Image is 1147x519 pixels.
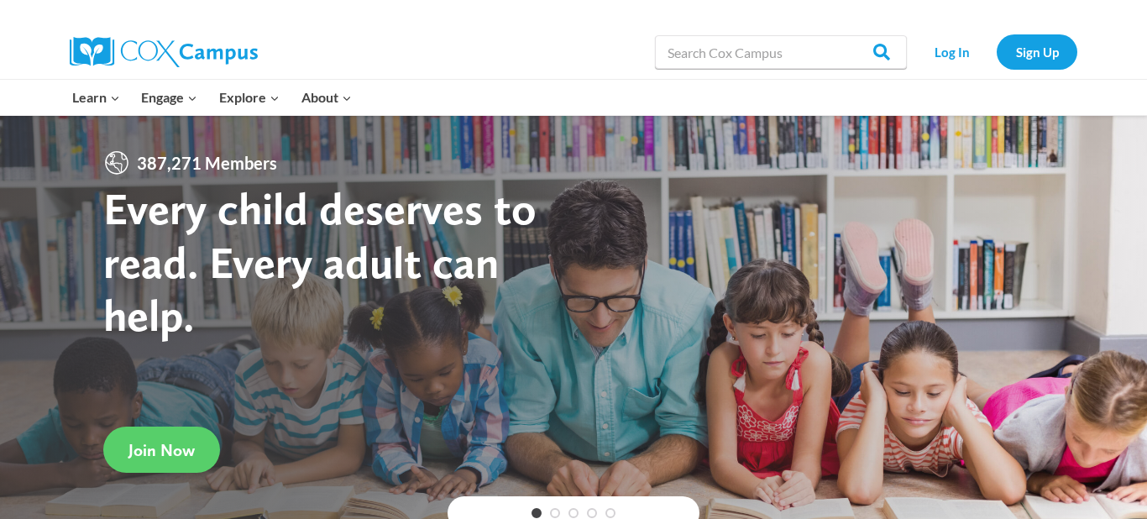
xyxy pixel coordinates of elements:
input: Search Cox Campus [655,35,907,69]
a: 3 [568,508,579,518]
a: 4 [587,508,597,518]
a: Sign Up [997,34,1077,69]
nav: Primary Navigation [61,80,362,115]
span: Explore [219,86,280,108]
a: 5 [605,508,615,518]
strong: Every child deserves to read. Every adult can help. [103,181,537,342]
span: 387,271 Members [130,149,284,176]
a: Join Now [103,427,220,473]
a: 2 [550,508,560,518]
nav: Secondary Navigation [915,34,1077,69]
a: Log In [915,34,988,69]
span: Join Now [128,440,195,460]
a: 1 [532,508,542,518]
span: Learn [72,86,120,108]
span: About [301,86,352,108]
img: Cox Campus [70,37,258,67]
span: Engage [141,86,197,108]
